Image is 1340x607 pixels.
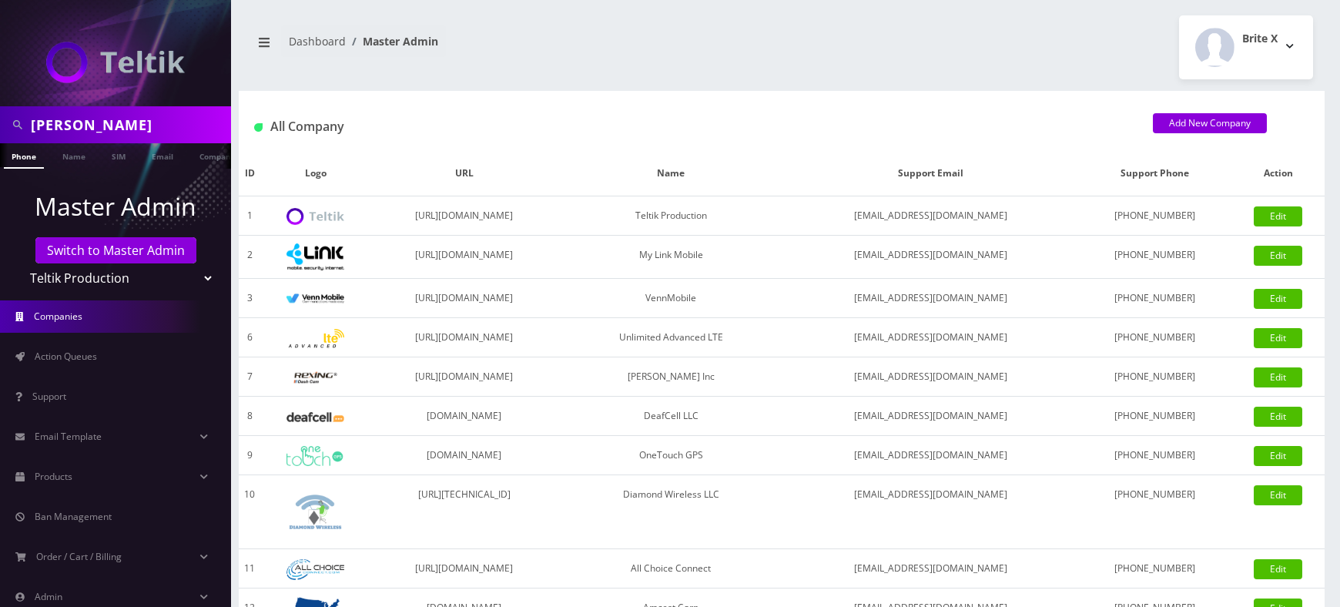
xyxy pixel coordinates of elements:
[1254,328,1302,348] a: Edit
[1077,397,1232,436] td: [PHONE_NUMBER]
[785,318,1077,357] td: [EMAIL_ADDRESS][DOMAIN_NAME]
[286,412,344,422] img: DeafCell LLC
[32,390,66,403] span: Support
[785,397,1077,436] td: [EMAIL_ADDRESS][DOMAIN_NAME]
[192,143,243,167] a: Company
[558,475,784,549] td: Diamond Wireless LLC
[558,279,784,318] td: VennMobile
[55,143,93,167] a: Name
[46,42,185,83] img: Teltik Production
[1254,246,1302,266] a: Edit
[1179,15,1313,79] button: Brite X
[239,357,260,397] td: 7
[1077,549,1232,589] td: [PHONE_NUMBER]
[35,590,62,603] span: Admin
[785,236,1077,279] td: [EMAIL_ADDRESS][DOMAIN_NAME]
[558,318,784,357] td: Unlimited Advanced LTE
[289,34,346,49] a: Dashboard
[239,397,260,436] td: 8
[260,151,370,196] th: Logo
[36,550,122,563] span: Order / Cart / Billing
[35,430,102,443] span: Email Template
[1077,236,1232,279] td: [PHONE_NUMBER]
[239,549,260,589] td: 11
[239,475,260,549] td: 10
[286,446,344,466] img: OneTouch GPS
[1254,367,1302,387] a: Edit
[371,549,558,589] td: [URL][DOMAIN_NAME]
[35,470,72,483] span: Products
[1077,151,1232,196] th: Support Phone
[346,33,438,49] li: Master Admin
[371,436,558,475] td: [DOMAIN_NAME]
[1254,289,1302,309] a: Edit
[239,236,260,279] td: 2
[1254,446,1302,466] a: Edit
[371,397,558,436] td: [DOMAIN_NAME]
[558,436,784,475] td: OneTouch GPS
[785,357,1077,397] td: [EMAIL_ADDRESS][DOMAIN_NAME]
[371,236,558,279] td: [URL][DOMAIN_NAME]
[785,279,1077,318] td: [EMAIL_ADDRESS][DOMAIN_NAME]
[785,196,1077,236] td: [EMAIL_ADDRESS][DOMAIN_NAME]
[371,475,558,549] td: [URL][TECHNICAL_ID]
[286,371,344,385] img: Rexing Inc
[371,318,558,357] td: [URL][DOMAIN_NAME]
[31,110,227,139] input: Search in Company
[35,510,112,523] span: Ban Management
[558,357,784,397] td: [PERSON_NAME] Inc
[4,143,44,169] a: Phone
[1254,485,1302,505] a: Edit
[371,151,558,196] th: URL
[1153,113,1267,133] a: Add New Company
[286,329,344,348] img: Unlimited Advanced LTE
[239,196,260,236] td: 1
[785,549,1077,589] td: [EMAIL_ADDRESS][DOMAIN_NAME]
[250,25,770,69] nav: breadcrumb
[558,397,784,436] td: DeafCell LLC
[1254,206,1302,226] a: Edit
[785,475,1077,549] td: [EMAIL_ADDRESS][DOMAIN_NAME]
[371,196,558,236] td: [URL][DOMAIN_NAME]
[35,350,97,363] span: Action Queues
[1077,475,1232,549] td: [PHONE_NUMBER]
[1242,32,1278,45] h2: Brite X
[1232,151,1325,196] th: Action
[286,293,344,304] img: VennMobile
[286,208,344,226] img: Teltik Production
[558,196,784,236] td: Teltik Production
[35,237,196,263] a: Switch to Master Admin
[371,279,558,318] td: [URL][DOMAIN_NAME]
[1077,357,1232,397] td: [PHONE_NUMBER]
[254,123,263,132] img: All Company
[239,318,260,357] td: 6
[371,357,558,397] td: [URL][DOMAIN_NAME]
[1254,559,1302,579] a: Edit
[785,436,1077,475] td: [EMAIL_ADDRESS][DOMAIN_NAME]
[254,119,1130,134] h1: All Company
[1077,196,1232,236] td: [PHONE_NUMBER]
[286,243,344,270] img: My Link Mobile
[286,483,344,541] img: Diamond Wireless LLC
[558,549,784,589] td: All Choice Connect
[104,143,133,167] a: SIM
[558,236,784,279] td: My Link Mobile
[239,151,260,196] th: ID
[286,559,344,580] img: All Choice Connect
[1077,279,1232,318] td: [PHONE_NUMBER]
[239,279,260,318] td: 3
[1077,318,1232,357] td: [PHONE_NUMBER]
[144,143,181,167] a: Email
[1077,436,1232,475] td: [PHONE_NUMBER]
[558,151,784,196] th: Name
[34,310,82,323] span: Companies
[785,151,1077,196] th: Support Email
[1254,407,1302,427] a: Edit
[239,436,260,475] td: 9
